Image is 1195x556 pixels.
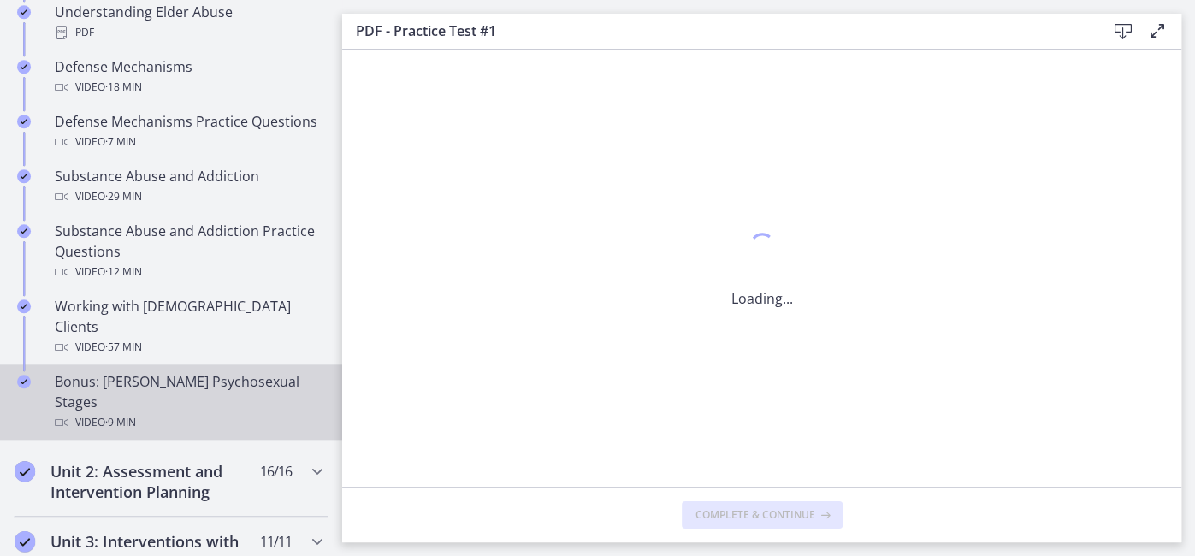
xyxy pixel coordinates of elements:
[55,186,322,207] div: Video
[55,22,322,43] div: PDF
[55,111,322,152] div: Defense Mechanisms Practice Questions
[105,412,136,433] span: · 9 min
[55,296,322,358] div: Working with [DEMOGRAPHIC_DATA] Clients
[55,262,322,282] div: Video
[55,56,322,98] div: Defense Mechanisms
[15,461,35,482] i: Completed
[50,461,259,502] h2: Unit 2: Assessment and Intervention Planning
[55,2,322,43] div: Understanding Elder Abuse
[55,412,322,433] div: Video
[105,337,142,358] span: · 57 min
[17,224,31,238] i: Completed
[17,169,31,183] i: Completed
[695,508,815,522] span: Complete & continue
[260,461,292,482] span: 16 / 16
[17,60,31,74] i: Completed
[105,77,142,98] span: · 18 min
[55,77,322,98] div: Video
[55,132,322,152] div: Video
[55,221,322,282] div: Substance Abuse and Addiction Practice Questions
[55,337,322,358] div: Video
[15,531,35,552] i: Completed
[731,288,793,309] p: Loading...
[55,166,322,207] div: Substance Abuse and Addiction
[260,531,292,552] span: 11 / 11
[682,501,843,529] button: Complete & continue
[17,5,31,19] i: Completed
[55,371,322,433] div: Bonus: [PERSON_NAME] Psychosexual Stages
[356,21,1079,41] h3: PDF - Practice Test #1
[105,262,142,282] span: · 12 min
[731,228,793,268] div: 1
[17,375,31,388] i: Completed
[17,115,31,128] i: Completed
[17,299,31,313] i: Completed
[105,186,142,207] span: · 29 min
[105,132,136,152] span: · 7 min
